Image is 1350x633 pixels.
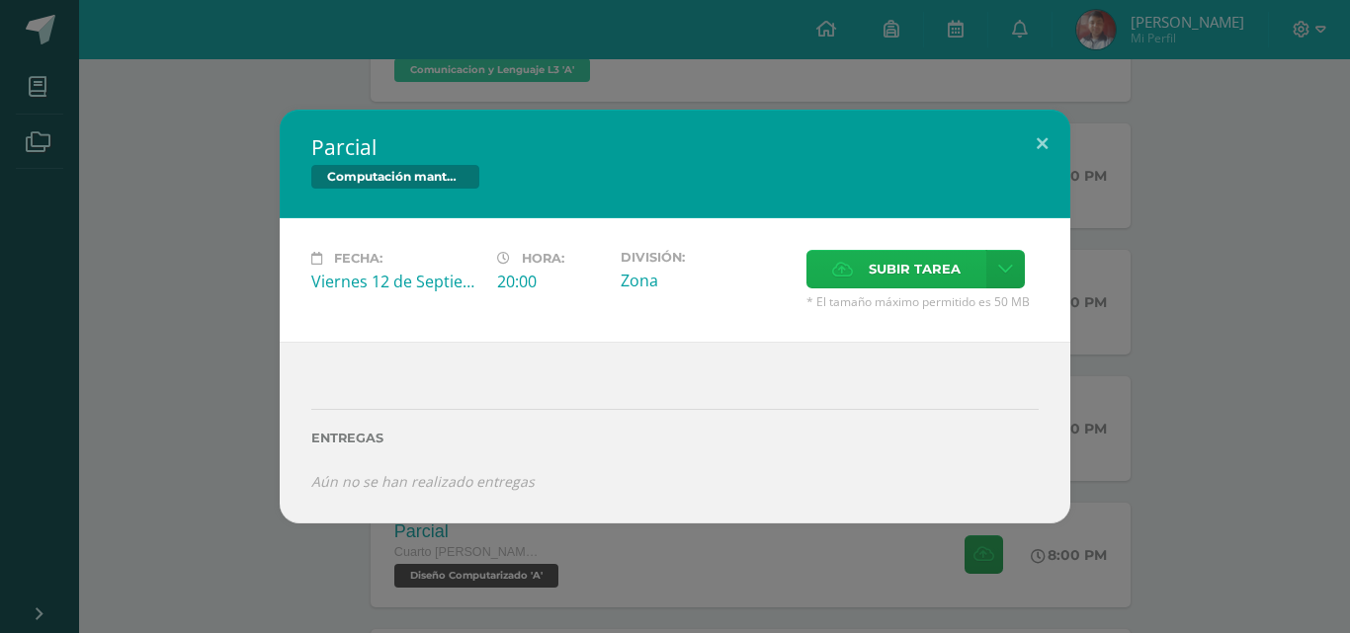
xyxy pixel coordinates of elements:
[1014,110,1070,177] button: Close (Esc)
[311,431,1039,445] label: Entregas
[869,251,961,287] span: Subir tarea
[311,472,535,491] i: Aún no se han realizado entregas
[311,271,481,292] div: Viernes 12 de Septiembre
[311,133,1039,161] h2: Parcial
[806,293,1039,310] span: * El tamaño máximo permitido es 50 MB
[522,251,564,266] span: Hora:
[334,251,382,266] span: Fecha:
[497,271,605,292] div: 20:00
[311,165,479,189] span: Computación mantenimiento y reparación de Computadoras
[621,270,791,291] div: Zona
[621,250,791,265] label: División:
